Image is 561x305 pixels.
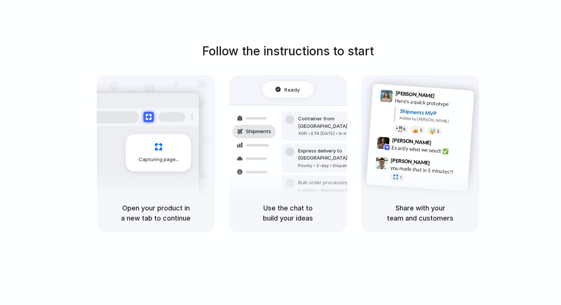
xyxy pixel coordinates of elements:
div: Express delivery to [GEOGRAPHIC_DATA] [298,147,379,162]
div: Added by [PERSON_NAME] [399,115,468,126]
div: Container from [GEOGRAPHIC_DATA] [298,115,379,130]
div: 🤯 [430,128,436,134]
div: Shipments MVP [400,107,469,120]
div: Priority • 2-day • Dispatched [298,163,379,169]
span: Shipments [246,128,271,135]
span: 9:41 AM [437,93,452,102]
div: Exactly what we need! ✅ [391,144,466,157]
div: you made that in 5 minutes?! [390,164,465,176]
div: Bulk order processing [298,179,368,187]
span: 1 [400,175,402,179]
div: Here's a quick prototype [395,97,469,110]
span: 5 [420,128,422,132]
div: 40ft • ETA [DATE] • In transit [298,130,379,137]
h1: Follow the instructions to start [202,42,374,60]
span: Capturing page [139,156,180,163]
span: 3 [437,129,439,133]
div: 8 pallets • Warehouse B • Packed [298,187,368,194]
span: [PERSON_NAME] [392,136,431,147]
h5: Share with your team and customers [370,203,470,223]
span: 9:42 AM [434,140,449,149]
span: [PERSON_NAME] [391,156,430,167]
h5: Open your product in a new tab to continue [106,203,206,223]
span: 9:47 AM [432,160,447,169]
span: Ready [285,86,300,93]
span: [PERSON_NAME] [395,89,435,100]
span: 8 [403,127,406,131]
h5: Use the chat to build your ideas [238,203,338,223]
